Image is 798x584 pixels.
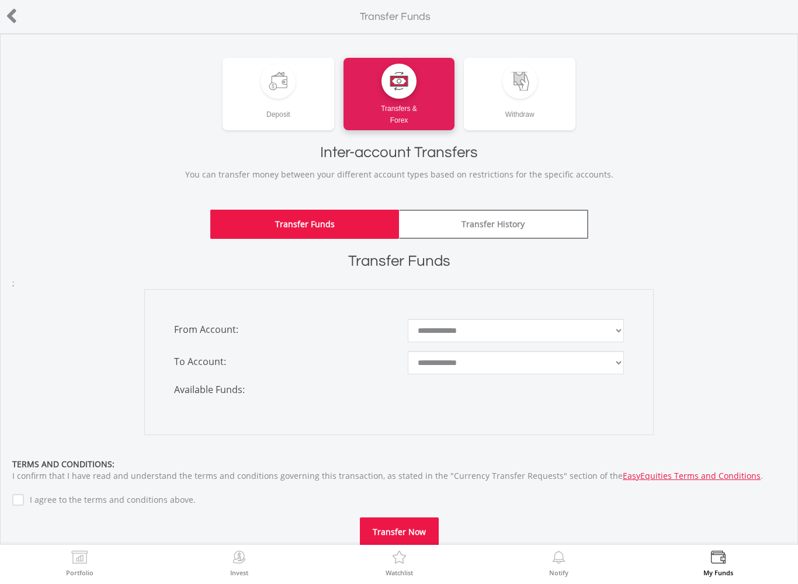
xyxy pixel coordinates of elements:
[709,551,727,567] img: View Funds
[703,569,733,576] label: My Funds
[399,210,588,239] a: Transfer History
[390,551,408,567] img: Watchlist
[344,99,455,126] div: Transfers & Forex
[464,99,575,120] div: Withdraw
[360,9,431,25] label: Transfer Funds
[12,251,786,272] h1: Transfer Funds
[230,551,248,576] a: Invest
[223,99,334,120] div: Deposit
[12,458,786,470] div: TERMS AND CONDITIONS:
[165,351,399,372] span: To Account:
[386,569,413,576] label: Watchlist
[71,551,89,567] img: View Portfolio
[165,319,399,340] span: From Account:
[66,569,93,576] label: Portfolio
[464,58,575,130] a: Withdraw
[623,470,761,481] a: EasyEquities Terms and Conditions
[344,58,455,130] a: Transfers &Forex
[12,277,786,547] form: ;
[549,551,568,576] a: Notify
[24,494,196,506] label: I agree to the terms and conditions above.
[230,551,248,567] img: Invest Now
[12,458,786,482] div: I confirm that I have read and understand the terms and conditions governing this transaction, as...
[12,142,786,163] h1: Inter-account Transfers
[360,517,439,547] button: Transfer Now
[66,551,93,576] a: Portfolio
[386,551,413,576] a: Watchlist
[223,58,334,130] a: Deposit
[549,569,568,576] label: Notify
[230,569,248,576] label: Invest
[12,169,786,180] p: You can transfer money between your different account types based on restrictions for the specifi...
[165,383,399,397] span: Available Funds:
[550,551,568,567] img: View Notifications
[703,551,733,576] a: My Funds
[210,210,400,239] a: Transfer Funds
